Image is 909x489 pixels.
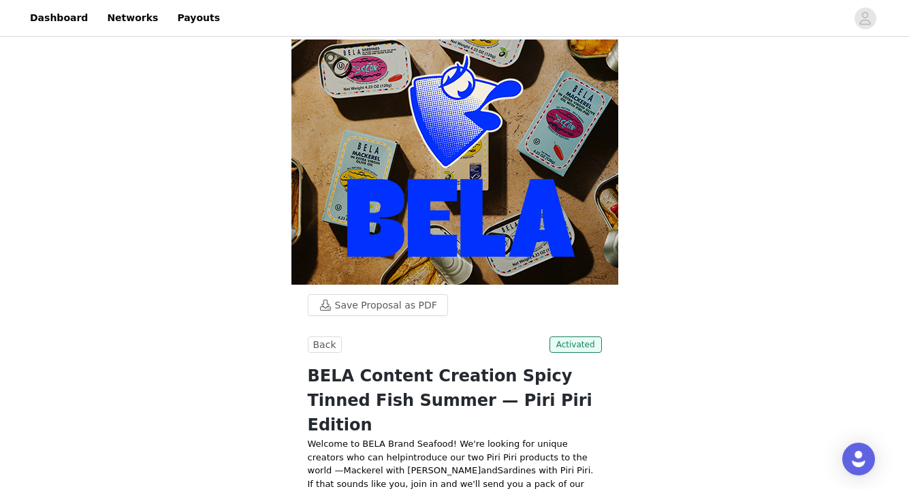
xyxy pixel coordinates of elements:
[291,40,618,285] img: campaign image
[481,465,497,475] span: and
[308,452,588,476] span: introduce our two Piri Piri products to the world —
[308,336,342,353] button: Back
[308,294,448,316] button: Save Proposal as PDF
[549,336,602,353] span: Activated
[308,437,602,477] p: Welcome to BELA Brand Seafood! We're looking for unique creators who can help Mackerel with [PERS...
[22,3,96,33] a: Dashboard
[169,3,228,33] a: Payouts
[859,7,872,29] div: avatar
[842,443,875,475] div: Open Intercom Messenger
[308,364,602,437] h1: BELA Content Creation Spicy Tinned Fish Summer — Piri Piri Edition
[99,3,166,33] a: Networks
